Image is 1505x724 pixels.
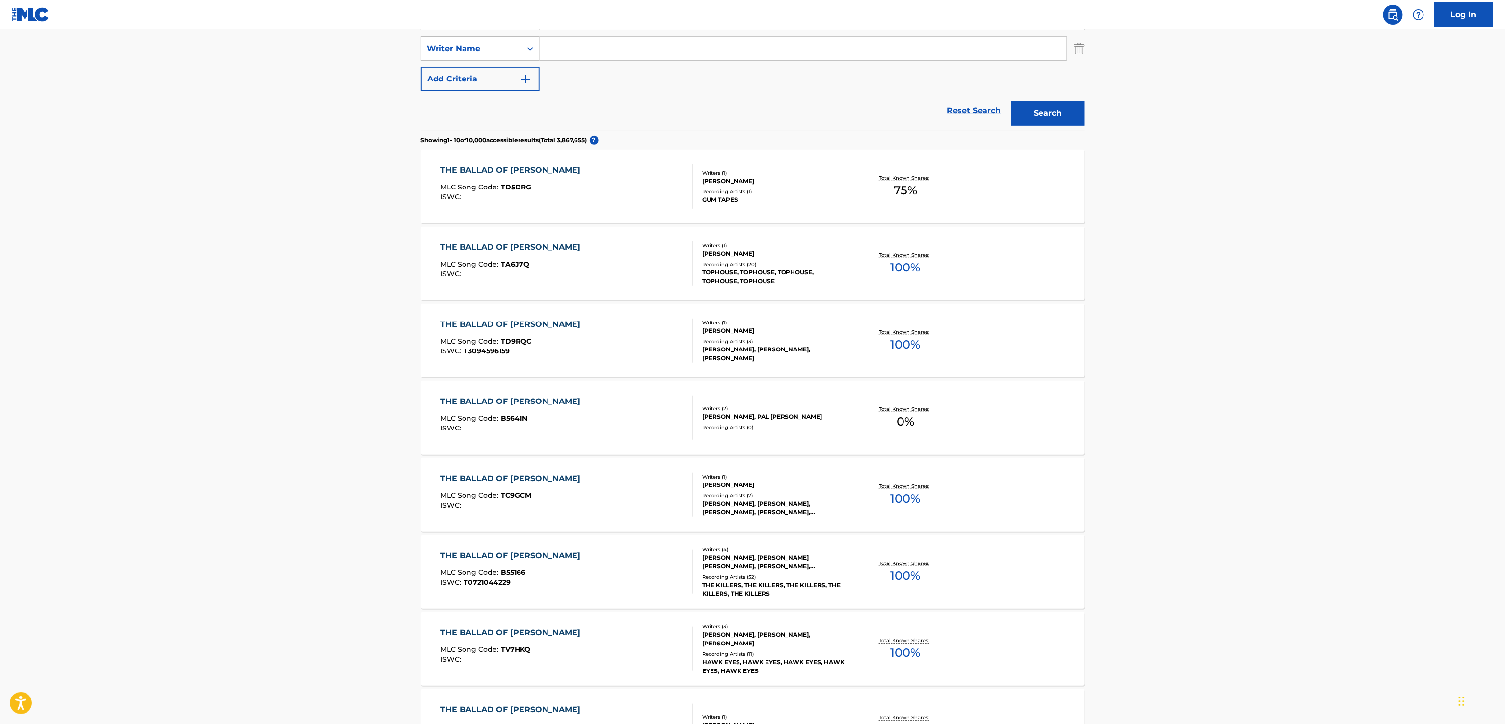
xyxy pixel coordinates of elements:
[702,630,850,648] div: [PERSON_NAME], [PERSON_NAME], [PERSON_NAME]
[421,67,540,91] button: Add Criteria
[440,241,585,253] div: THE BALLAD OF [PERSON_NAME]
[702,546,850,553] div: Writers ( 4 )
[702,249,850,258] div: [PERSON_NAME]
[427,43,516,54] div: Writer Name
[421,304,1085,377] a: THE BALLAD OF [PERSON_NAME]MLC Song Code:TD9RQCISWC:T3094596159Writers (1)[PERSON_NAME]Recording ...
[702,177,850,186] div: [PERSON_NAME]
[702,623,850,630] div: Writers ( 3 )
[501,414,527,423] span: B5641N
[702,188,850,195] div: Recording Artists ( 1 )
[590,136,599,145] span: ?
[702,492,850,499] div: Recording Artists ( 7 )
[440,347,464,355] span: ISWC :
[440,704,585,716] div: THE BALLAD OF [PERSON_NAME]
[879,251,932,259] p: Total Known Shares:
[702,326,850,335] div: [PERSON_NAME]
[702,319,850,326] div: Writers ( 1 )
[897,413,914,430] span: 0 %
[421,458,1085,532] a: THE BALLAD OF [PERSON_NAME]MLC Song Code:TC9GCMISWC:Writers (1)[PERSON_NAME]Recording Artists (7)...
[1409,5,1428,25] div: Help
[702,412,850,421] div: [PERSON_NAME], PAL [PERSON_NAME]
[1459,687,1465,716] div: Drag
[702,473,850,481] div: Writers ( 1 )
[702,658,850,675] div: HAWK EYES, HAWK EYES, HAWK EYES, HAWK EYES, HAWK EYES
[702,481,850,489] div: [PERSON_NAME]
[1434,2,1493,27] a: Log In
[879,483,932,490] p: Total Known Shares:
[879,174,932,182] p: Total Known Shares:
[1456,677,1505,724] iframe: Chat Widget
[440,319,585,330] div: THE BALLAD OF [PERSON_NAME]
[440,337,501,346] span: MLC Song Code :
[501,568,525,577] span: B55166
[501,260,529,268] span: TA6J7Q
[891,259,921,276] span: 100 %
[702,195,850,204] div: GUM TAPES
[464,347,510,355] span: T3094596159
[702,424,850,431] div: Recording Artists ( 0 )
[440,414,501,423] span: MLC Song Code :
[421,150,1085,223] a: THE BALLAD OF [PERSON_NAME]MLC Song Code:TD5DRGISWC:Writers (1)[PERSON_NAME]Recording Artists (1)...
[1011,101,1085,126] button: Search
[440,164,585,176] div: THE BALLAD OF [PERSON_NAME]
[501,337,531,346] span: TD9RQC
[702,713,850,721] div: Writers ( 1 )
[440,192,464,201] span: ISWC :
[440,491,501,500] span: MLC Song Code :
[440,627,585,639] div: THE BALLAD OF [PERSON_NAME]
[891,490,921,508] span: 100 %
[702,268,850,286] div: TOPHOUSE, TOPHOUSE, TOPHOUSE, TOPHOUSE, TOPHOUSE
[894,182,917,199] span: 75 %
[440,645,501,654] span: MLC Song Code :
[879,405,932,413] p: Total Known Shares:
[421,381,1085,455] a: THE BALLAD OF [PERSON_NAME]MLC Song Code:B5641NISWC:Writers (2)[PERSON_NAME], PAL [PERSON_NAME]Re...
[1413,9,1424,21] img: help
[1387,9,1399,21] img: search
[702,242,850,249] div: Writers ( 1 )
[440,269,464,278] span: ISWC :
[879,714,932,721] p: Total Known Shares:
[1074,36,1085,61] img: Delete Criterion
[440,568,501,577] span: MLC Song Code :
[702,338,850,345] div: Recording Artists ( 3 )
[501,645,530,654] span: TV7HKQ
[421,535,1085,609] a: THE BALLAD OF [PERSON_NAME]MLC Song Code:B55166ISWC:T0721044229Writers (4)[PERSON_NAME], [PERSON_...
[440,424,464,432] span: ISWC :
[879,328,932,336] p: Total Known Shares:
[891,567,921,585] span: 100 %
[702,553,850,571] div: [PERSON_NAME], [PERSON_NAME] [PERSON_NAME], [PERSON_NAME], [PERSON_NAME] [PERSON_NAME]
[702,169,850,177] div: Writers ( 1 )
[440,501,464,509] span: ISWC :
[702,499,850,517] div: [PERSON_NAME], [PERSON_NAME], [PERSON_NAME], [PERSON_NAME], [PERSON_NAME]
[421,136,587,145] p: Showing 1 - 10 of 10,000 accessible results (Total 3,867,655 )
[891,644,921,662] span: 100 %
[440,578,464,587] span: ISWC :
[1383,5,1403,25] a: Public Search
[421,6,1085,131] form: Search Form
[440,550,585,562] div: THE BALLAD OF [PERSON_NAME]
[879,637,932,644] p: Total Known Shares:
[440,655,464,664] span: ISWC :
[12,7,50,22] img: MLC Logo
[464,578,511,587] span: T0721044229
[440,260,501,268] span: MLC Song Code :
[891,336,921,353] span: 100 %
[440,396,585,407] div: THE BALLAD OF [PERSON_NAME]
[702,573,850,581] div: Recording Artists ( 52 )
[879,560,932,567] p: Total Known Shares:
[702,261,850,268] div: Recording Artists ( 20 )
[440,473,585,484] div: THE BALLAD OF [PERSON_NAME]
[421,227,1085,300] a: THE BALLAD OF [PERSON_NAME]MLC Song Code:TA6J7QISWC:Writers (1)[PERSON_NAME]Recording Artists (20...
[421,612,1085,686] a: THE BALLAD OF [PERSON_NAME]MLC Song Code:TV7HKQISWC:Writers (3)[PERSON_NAME], [PERSON_NAME], [PER...
[942,100,1006,122] a: Reset Search
[702,405,850,412] div: Writers ( 2 )
[501,491,531,500] span: TC9GCM
[702,345,850,363] div: [PERSON_NAME], [PERSON_NAME], [PERSON_NAME]
[702,650,850,658] div: Recording Artists ( 11 )
[520,73,532,85] img: 9d2ae6d4665cec9f34b9.svg
[702,581,850,598] div: THE KILLERS, THE KILLERS, THE KILLERS, THE KILLERS, THE KILLERS
[440,183,501,191] span: MLC Song Code :
[501,183,531,191] span: TD5DRG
